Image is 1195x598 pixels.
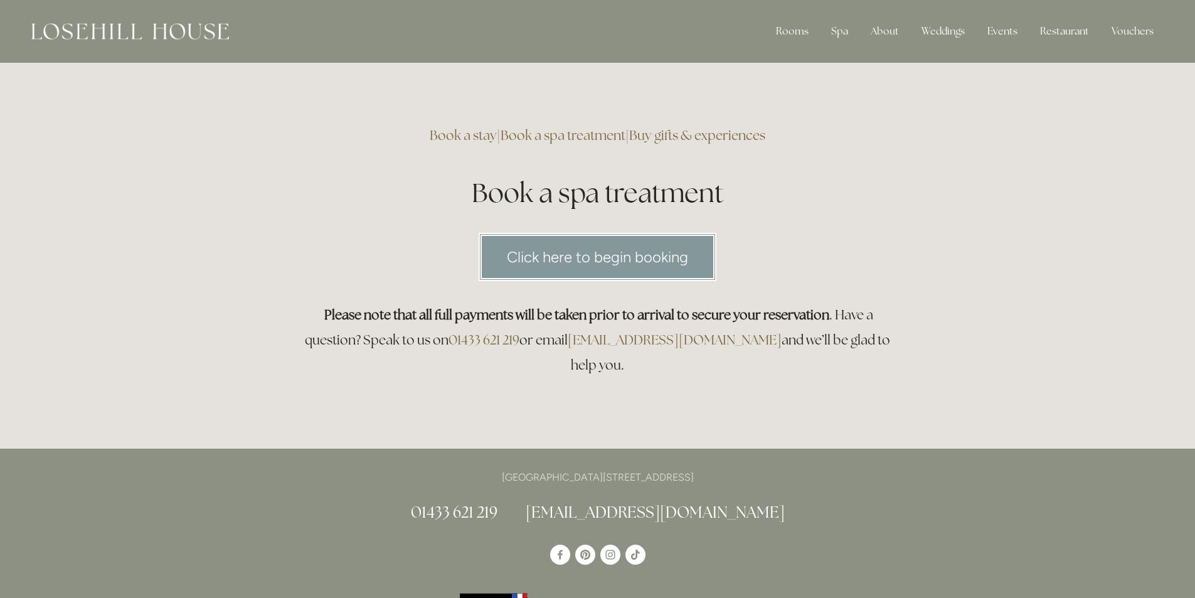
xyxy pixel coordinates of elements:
[575,545,595,565] a: Pinterest
[568,331,782,348] a: [EMAIL_ADDRESS][DOMAIN_NAME]
[526,502,785,522] a: [EMAIL_ADDRESS][DOMAIN_NAME]
[31,23,229,40] img: Losehill House
[1030,19,1099,44] div: Restaurant
[298,123,898,148] h3: | |
[411,502,497,522] a: 01433 621 219
[479,233,716,281] a: Click here to begin booking
[298,302,898,378] h3: . Have a question? Speak to us on or email and we’ll be glad to help you.
[766,19,819,44] div: Rooms
[861,19,909,44] div: About
[501,127,625,144] a: Book a spa treatment
[600,545,620,565] a: Instagram
[629,127,765,144] a: Buy gifts & experiences
[324,306,829,323] strong: Please note that all full payments will be taken prior to arrival to secure your reservation
[550,545,570,565] a: Losehill House Hotel & Spa
[911,19,975,44] div: Weddings
[625,545,645,565] a: TikTok
[298,174,898,211] h1: Book a spa treatment
[1102,19,1164,44] a: Vouchers
[449,331,519,348] a: 01433 621 219
[298,469,898,486] p: [GEOGRAPHIC_DATA][STREET_ADDRESS]
[977,19,1028,44] div: Events
[430,127,497,144] a: Book a stay
[821,19,858,44] div: Spa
